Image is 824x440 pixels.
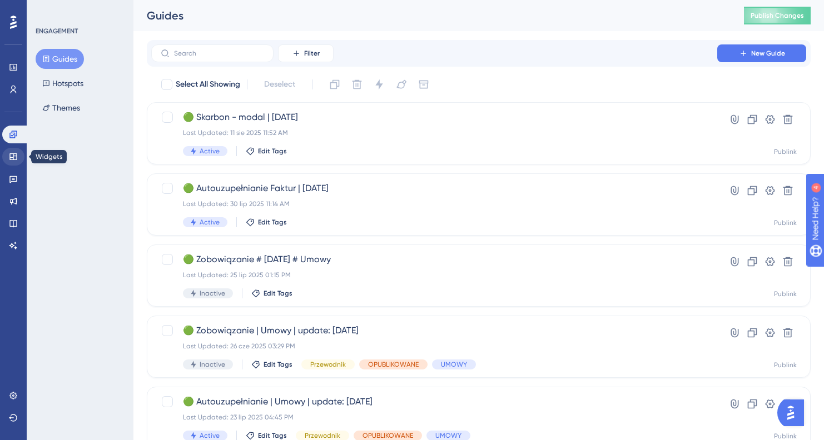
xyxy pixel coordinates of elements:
span: Edit Tags [264,289,292,298]
span: Edit Tags [264,360,292,369]
span: 🟢 Zobowiązanie # [DATE] # Umowy [183,253,686,266]
div: Last Updated: 11 sie 2025 11:52 AM [183,128,686,137]
span: Inactive [200,360,225,369]
div: ENGAGEMENT [36,27,78,36]
span: Active [200,218,220,227]
span: Filter [304,49,320,58]
div: Last Updated: 25 lip 2025 01:15 PM [183,271,686,279]
div: Guides [147,8,716,23]
span: OPUBLIKOWANE [363,431,413,440]
span: Need Help? [26,3,70,16]
div: Last Updated: 23 lip 2025 04:45 PM [183,413,686,422]
span: UMOWY [441,360,467,369]
input: Search [174,49,264,57]
span: Publish Changes [751,11,804,20]
button: Hotspots [36,73,90,93]
span: Edit Tags [258,218,287,227]
button: New Guide [717,44,806,62]
div: Last Updated: 26 cze 2025 03:29 PM [183,342,686,351]
button: Edit Tags [246,431,287,440]
span: Przewodnik [310,360,346,369]
span: Edit Tags [258,147,287,156]
button: Edit Tags [251,289,292,298]
div: Last Updated: 30 lip 2025 11:14 AM [183,199,686,208]
div: Publink [774,147,797,156]
button: Edit Tags [246,218,287,227]
span: Active [200,431,220,440]
span: Select All Showing [176,78,240,91]
div: Publink [774,289,797,298]
span: UMOWY [435,431,461,440]
span: 🟢 Autouzupełnianie Faktur | [DATE] [183,182,686,195]
span: 🟢 Skarbon - modal | [DATE] [183,111,686,124]
div: 4 [77,6,81,14]
button: Edit Tags [246,147,287,156]
div: Publink [774,218,797,227]
button: Filter [278,44,334,62]
iframe: UserGuiding AI Assistant Launcher [777,396,811,429]
span: Deselect [264,78,295,91]
button: Publish Changes [744,7,811,24]
button: Guides [36,49,84,69]
span: OPUBLIKOWANE [368,360,419,369]
span: 🟢 Zobowiązanie | Umowy | update: [DATE] [183,324,686,337]
button: Themes [36,98,87,118]
span: Edit Tags [258,431,287,440]
div: Publink [774,361,797,369]
button: Edit Tags [251,360,292,369]
span: Active [200,147,220,156]
span: Przewodnik [305,431,340,440]
button: Deselect [254,74,305,94]
span: Inactive [200,289,225,298]
span: New Guide [751,49,785,58]
span: 🟢 Autouzupełnianie | Umowy | update: [DATE] [183,395,686,408]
